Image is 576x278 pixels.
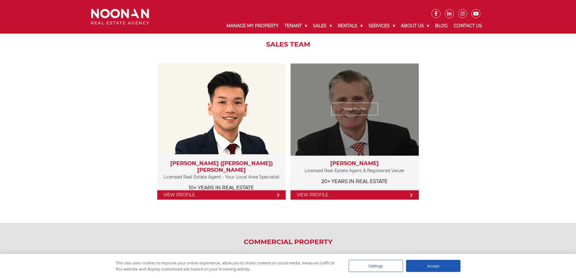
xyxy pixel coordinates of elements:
a: Contact Us [451,18,485,34]
h3: [PERSON_NAME] [297,160,413,167]
p: Licensed Real Estate Agent - Your Local Area Specialist [163,173,279,181]
a: View Profile [331,103,378,115]
h2: Sales Team [86,41,490,48]
p: 20+ years in Real Estate [297,178,413,185]
a: Rentals [335,18,366,34]
a: Services [366,18,398,34]
div: This site uses cookies to improve your online experience, allow you to share content on social me... [116,260,337,272]
a: View Profile [157,190,285,200]
a: View Profile [291,190,419,200]
a: About Us [398,18,432,34]
a: Tenant [281,18,310,34]
p: 10+ years in Real Estate [163,184,279,191]
p: Licensed Real Estate Agent & Registered Valuer [297,167,413,175]
div: Settings [349,260,403,272]
a: Manage My Property [223,18,281,34]
h2: Commercial Property [86,238,490,246]
a: Blog [432,18,451,34]
h3: [PERSON_NAME] ([PERSON_NAME]) [PERSON_NAME] [163,160,279,173]
div: Accept [406,260,460,272]
a: Sales [310,18,335,34]
img: Noonan Real Estate Agency [91,9,149,25]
